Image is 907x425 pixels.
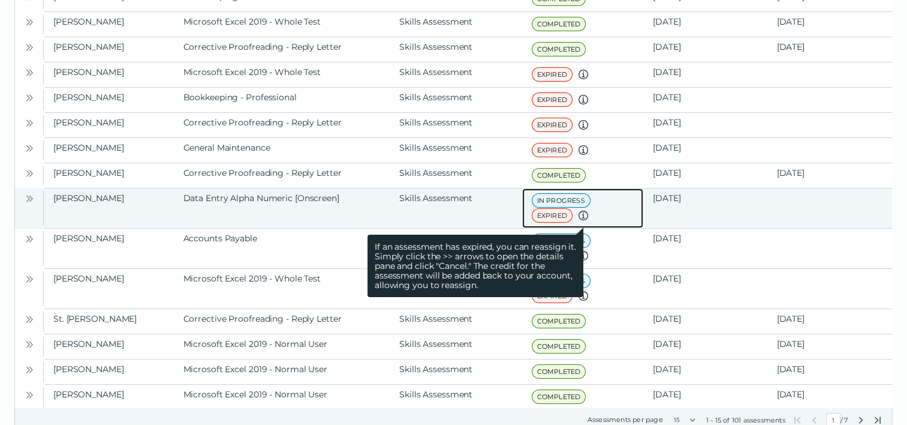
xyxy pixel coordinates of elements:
[25,315,34,324] cds-icon: Open
[532,67,572,82] span: EXPIRED
[767,163,893,188] clr-dg-cell: [DATE]
[44,269,174,309] clr-dg-cell: [PERSON_NAME]
[767,37,893,62] clr-dg-cell: [DATE]
[22,312,37,326] button: Open
[25,234,34,244] cds-icon: Open
[44,360,174,384] clr-dg-cell: [PERSON_NAME]
[532,42,586,56] span: COMPLETED
[25,143,34,153] cds-icon: Open
[532,17,586,31] span: COMPLETED
[390,385,522,409] clr-dg-cell: Skills Assessment
[390,12,522,37] clr-dg-cell: Skills Assessment
[22,115,37,130] button: Open
[22,362,37,376] button: Open
[25,365,34,375] cds-icon: Open
[44,62,174,87] clr-dg-cell: [PERSON_NAME]
[22,337,37,351] button: Open
[706,415,785,425] div: 1 - 15 of 101 assessments
[532,339,586,354] span: COMPLETED
[22,14,37,29] button: Open
[767,385,893,409] clr-dg-cell: [DATE]
[390,309,522,334] clr-dg-cell: Skills Assessment
[174,88,390,112] clr-dg-cell: Bookkeeping - Professional
[390,37,522,62] clr-dg-cell: Skills Assessment
[532,92,572,107] span: EXPIRED
[44,385,174,409] clr-dg-cell: [PERSON_NAME]
[44,188,174,228] clr-dg-cell: [PERSON_NAME]
[532,364,586,379] span: COMPLETED
[174,334,390,359] clr-dg-cell: Microsoft Excel 2019 - Normal User
[767,360,893,384] clr-dg-cell: [DATE]
[44,334,174,359] clr-dg-cell: [PERSON_NAME]
[390,360,522,384] clr-dg-cell: Skills Assessment
[174,188,390,228] clr-dg-cell: Data Entry Alpha Numeric [Onscreen]
[643,12,767,37] clr-dg-cell: [DATE]
[25,274,34,284] cds-icon: Open
[643,385,767,409] clr-dg-cell: [DATE]
[532,390,586,404] span: COMPLETED
[532,193,590,208] span: IN PROGRESS
[767,334,893,359] clr-dg-cell: [DATE]
[44,88,174,112] clr-dg-cell: [PERSON_NAME]
[44,163,174,188] clr-dg-cell: [PERSON_NAME]
[390,138,522,163] clr-dg-cell: Skills Assessment
[587,415,663,424] label: Assessments per page
[390,88,522,112] clr-dg-cell: Skills Assessment
[643,138,767,163] clr-dg-cell: [DATE]
[174,229,390,268] clr-dg-cell: Accounts Payable
[25,390,34,400] cds-icon: Open
[174,62,390,87] clr-dg-cell: Microsoft Excel 2019 - Whole Test
[174,385,390,409] clr-dg-cell: Microsoft Excel 2019 - Normal User
[643,163,767,188] clr-dg-cell: [DATE]
[22,90,37,104] button: Open
[793,415,802,425] button: First Page
[856,415,866,425] button: Next Page
[25,43,34,52] cds-icon: Open
[22,40,37,54] button: Open
[643,229,767,268] clr-dg-cell: [DATE]
[22,271,37,286] button: Open
[25,93,34,103] cds-icon: Open
[873,415,882,425] button: Last Page
[174,37,390,62] clr-dg-cell: Corrective Proofreading - Reply Letter
[532,118,572,132] span: EXPIRED
[390,163,522,188] clr-dg-cell: Skills Assessment
[390,62,522,87] clr-dg-cell: Skills Assessment
[44,12,174,37] clr-dg-cell: [PERSON_NAME]
[174,138,390,163] clr-dg-cell: General Maintenance
[25,340,34,349] cds-icon: Open
[643,269,767,309] clr-dg-cell: [DATE]
[643,113,767,137] clr-dg-cell: [DATE]
[390,188,522,228] clr-dg-cell: Skills Assessment
[843,415,849,425] span: Total Pages
[174,113,390,137] clr-dg-cell: Corrective Proofreading - Reply Letter
[22,166,37,180] button: Open
[390,334,522,359] clr-dg-cell: Skills Assessment
[643,37,767,62] clr-dg-cell: [DATE]
[643,334,767,359] clr-dg-cell: [DATE]
[25,118,34,128] cds-icon: Open
[44,113,174,137] clr-dg-cell: [PERSON_NAME]
[643,188,767,228] clr-dg-cell: [DATE]
[532,208,572,223] span: EXPIRED
[22,231,37,246] button: Open
[25,17,34,27] cds-icon: Open
[767,309,893,334] clr-dg-cell: [DATE]
[643,62,767,87] clr-dg-cell: [DATE]
[643,360,767,384] clr-dg-cell: [DATE]
[532,314,586,328] span: COMPLETED
[25,68,34,77] cds-icon: Open
[390,113,522,137] clr-dg-cell: Skills Assessment
[174,360,390,384] clr-dg-cell: Microsoft Excel 2019 - Normal User
[643,309,767,334] clr-dg-cell: [DATE]
[22,65,37,79] button: Open
[532,143,572,157] span: EXPIRED
[174,12,390,37] clr-dg-cell: Microsoft Excel 2019 - Whole Test
[44,229,174,268] clr-dg-cell: [PERSON_NAME]
[44,309,174,334] clr-dg-cell: St. [PERSON_NAME]
[44,37,174,62] clr-dg-cell: [PERSON_NAME]
[367,235,583,297] span: If an assessment has expired, you can reassign it. Simply click the >> arrows to open the details...
[767,12,893,37] clr-dg-cell: [DATE]
[22,140,37,155] button: Open
[25,194,34,203] cds-icon: Open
